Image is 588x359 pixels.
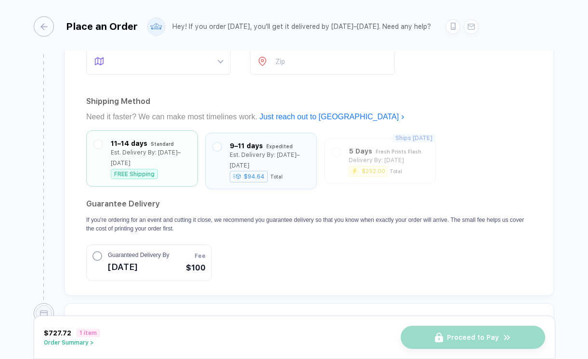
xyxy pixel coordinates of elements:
[86,196,532,212] h2: Guarantee Delivery
[186,262,206,274] span: $100
[94,138,190,179] div: 11–14 days StandardEst. Delivery By: [DATE]–[DATE]FREE Shipping
[270,174,283,179] div: Total
[230,141,263,151] div: 9–11 days
[266,141,293,152] div: Expedited
[260,113,405,121] a: Just reach out to [GEOGRAPHIC_DATA]
[44,339,100,346] button: Order Summary >
[172,23,431,31] div: Hey! If you order [DATE], you'll get it delivered by [DATE]–[DATE]. Need any help?
[86,244,212,281] button: Guaranteed Delivery By[DATE]Fee$100
[151,139,174,149] div: Standard
[86,94,532,109] div: Shipping Method
[108,251,169,259] span: Guaranteed Delivery By
[148,18,165,35] img: user profile
[213,141,309,181] div: 9–11 days ExpeditedEst. Delivery By: [DATE]–[DATE]$94.64Total
[76,329,100,337] span: 1 item
[66,21,138,32] div: Place an Order
[230,150,309,171] div: Est. Delivery By: [DATE]–[DATE]
[195,252,206,260] span: Fee
[86,109,532,125] div: Need it faster? We can make most timelines work.
[44,329,71,337] span: $727.72
[111,138,147,149] div: 11–14 days
[111,169,158,179] div: FREE Shipping
[111,147,190,168] div: Est. Delivery By: [DATE]–[DATE]
[108,259,169,275] span: [DATE]
[230,171,268,182] div: $94.64
[86,216,532,233] p: If you're ordering for an event and cutting it close, we recommend you guarantee delivery so that...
